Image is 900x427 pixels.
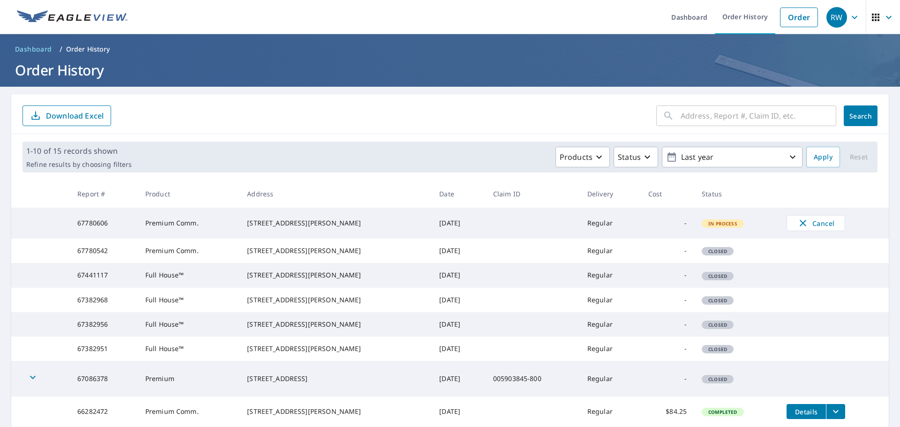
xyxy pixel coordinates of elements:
[247,374,424,383] div: [STREET_ADDRESS]
[46,111,104,121] p: Download Excel
[247,295,424,305] div: [STREET_ADDRESS][PERSON_NAME]
[641,239,695,263] td: -
[70,288,138,312] td: 67382968
[641,208,695,239] td: -
[247,407,424,416] div: [STREET_ADDRESS][PERSON_NAME]
[641,337,695,361] td: -
[796,217,835,229] span: Cancel
[70,337,138,361] td: 67382951
[580,180,641,208] th: Delivery
[780,7,818,27] a: Order
[703,220,743,227] span: In Process
[60,44,62,55] li: /
[806,147,840,167] button: Apply
[138,288,240,312] td: Full House™
[677,149,787,165] p: Last year
[641,288,695,312] td: -
[580,312,641,337] td: Regular
[432,397,486,427] td: [DATE]
[614,147,658,167] button: Status
[17,10,127,24] img: EV Logo
[138,239,240,263] td: Premium Comm.
[486,361,580,397] td: 005903845-800
[247,246,424,255] div: [STREET_ADDRESS][PERSON_NAME]
[703,322,733,328] span: Closed
[787,404,826,419] button: detailsBtn-66282472
[247,344,424,353] div: [STREET_ADDRESS][PERSON_NAME]
[703,346,733,352] span: Closed
[826,7,847,28] div: RW
[70,397,138,427] td: 66282472
[618,151,641,163] p: Status
[694,180,779,208] th: Status
[641,361,695,397] td: -
[580,239,641,263] td: Regular
[247,320,424,329] div: [STREET_ADDRESS][PERSON_NAME]
[580,288,641,312] td: Regular
[138,312,240,337] td: Full House™
[703,248,733,255] span: Closed
[703,297,733,304] span: Closed
[641,263,695,287] td: -
[70,361,138,397] td: 67086378
[11,60,889,80] h1: Order History
[70,208,138,239] td: 67780606
[70,180,138,208] th: Report #
[70,312,138,337] td: 67382956
[11,42,56,57] a: Dashboard
[580,361,641,397] td: Regular
[580,337,641,361] td: Regular
[555,147,610,167] button: Products
[844,105,877,126] button: Search
[703,409,742,415] span: Completed
[247,270,424,280] div: [STREET_ADDRESS][PERSON_NAME]
[432,361,486,397] td: [DATE]
[138,397,240,427] td: Premium Comm.
[826,404,845,419] button: filesDropdownBtn-66282472
[22,105,111,126] button: Download Excel
[26,145,132,157] p: 1-10 of 15 records shown
[641,180,695,208] th: Cost
[432,288,486,312] td: [DATE]
[703,273,733,279] span: Closed
[787,215,845,231] button: Cancel
[580,263,641,287] td: Regular
[641,312,695,337] td: -
[851,112,870,120] span: Search
[432,263,486,287] td: [DATE]
[560,151,592,163] p: Products
[432,337,486,361] td: [DATE]
[486,180,580,208] th: Claim ID
[432,208,486,239] td: [DATE]
[70,263,138,287] td: 67441117
[792,407,820,416] span: Details
[681,103,836,129] input: Address, Report #, Claim ID, etc.
[15,45,52,54] span: Dashboard
[70,239,138,263] td: 67780542
[138,361,240,397] td: Premium
[580,397,641,427] td: Regular
[240,180,432,208] th: Address
[580,208,641,239] td: Regular
[814,151,832,163] span: Apply
[662,147,802,167] button: Last year
[138,263,240,287] td: Full House™
[432,312,486,337] td: [DATE]
[432,180,486,208] th: Date
[11,42,889,57] nav: breadcrumb
[247,218,424,228] div: [STREET_ADDRESS][PERSON_NAME]
[432,239,486,263] td: [DATE]
[138,337,240,361] td: Full House™
[641,397,695,427] td: $84.25
[703,376,733,382] span: Closed
[138,208,240,239] td: Premium Comm.
[66,45,110,54] p: Order History
[138,180,240,208] th: Product
[26,160,132,169] p: Refine results by choosing filters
